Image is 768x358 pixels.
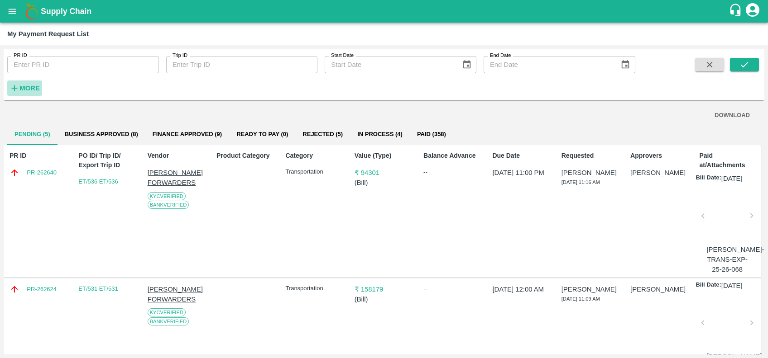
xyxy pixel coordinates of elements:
[355,178,413,188] p: ( Bill )
[630,151,689,160] p: Approvers
[148,284,206,305] p: [PERSON_NAME] FORWARDERS
[492,151,551,160] p: Due Date
[78,285,118,292] a: ET/531 ET/531
[148,201,189,209] span: Bank Verified
[295,123,350,145] button: Rejected (5)
[699,151,758,170] p: Paid at/Attachments
[711,108,754,123] button: DOWNLOAD
[721,174,743,184] p: [DATE]
[484,56,613,73] input: End Date
[19,85,40,92] strong: More
[696,281,721,291] p: Bill Date:
[355,168,413,178] p: ₹ 94301
[23,2,41,20] img: logo
[41,7,91,16] b: Supply Chain
[148,168,206,188] p: [PERSON_NAME] FORWARDERS
[27,285,57,294] a: PR-262624
[325,56,454,73] input: Start Date
[229,123,295,145] button: Ready To Pay (0)
[355,294,413,304] p: ( Bill )
[41,5,729,18] a: Supply Chain
[78,151,137,170] p: PO ID/ Trip ID/ Export Trip ID
[7,56,159,73] input: Enter PR ID
[562,168,620,178] p: [PERSON_NAME]
[145,123,229,145] button: Finance Approved (9)
[562,296,600,301] span: [DATE] 11:09 AM
[7,80,42,96] button: More
[490,52,511,59] label: End Date
[355,151,413,160] p: Value (Type)
[350,123,410,145] button: In Process (4)
[14,52,27,59] label: PR ID
[617,56,634,73] button: Choose date
[78,178,118,185] a: ET/536 ET/536
[744,2,761,21] div: account of current user
[285,151,344,160] p: Category
[2,1,23,22] button: open drawer
[562,151,620,160] p: Requested
[492,284,551,294] p: [DATE] 12:00 AM
[423,284,482,293] div: --
[10,151,68,160] p: PR ID
[562,179,600,185] span: [DATE] 11:16 AM
[458,56,475,73] button: Choose date
[285,168,344,176] p: Transportation
[562,284,620,294] p: [PERSON_NAME]
[148,151,206,160] p: Vendor
[410,123,453,145] button: Paid (358)
[7,28,89,40] div: My Payment Request List
[729,3,744,19] div: customer-support
[173,52,187,59] label: Trip ID
[721,281,743,291] p: [DATE]
[696,174,721,184] p: Bill Date:
[148,308,186,316] span: KYC Verified
[492,168,551,178] p: [DATE] 11:00 PM
[7,123,58,145] button: Pending (5)
[148,192,186,200] span: KYC Verified
[285,284,344,293] p: Transportation
[630,284,689,294] p: [PERSON_NAME]
[423,151,482,160] p: Balance Advance
[331,52,354,59] label: Start Date
[706,245,748,275] p: [PERSON_NAME]-TRANS-EXP-25-26-068
[630,168,689,178] p: [PERSON_NAME]
[27,168,57,177] a: PR-262640
[423,168,482,177] div: --
[166,56,318,73] input: Enter Trip ID
[148,317,189,325] span: Bank Verified
[58,123,145,145] button: Business Approved (8)
[216,151,275,160] p: Product Category
[355,284,413,294] p: ₹ 158179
